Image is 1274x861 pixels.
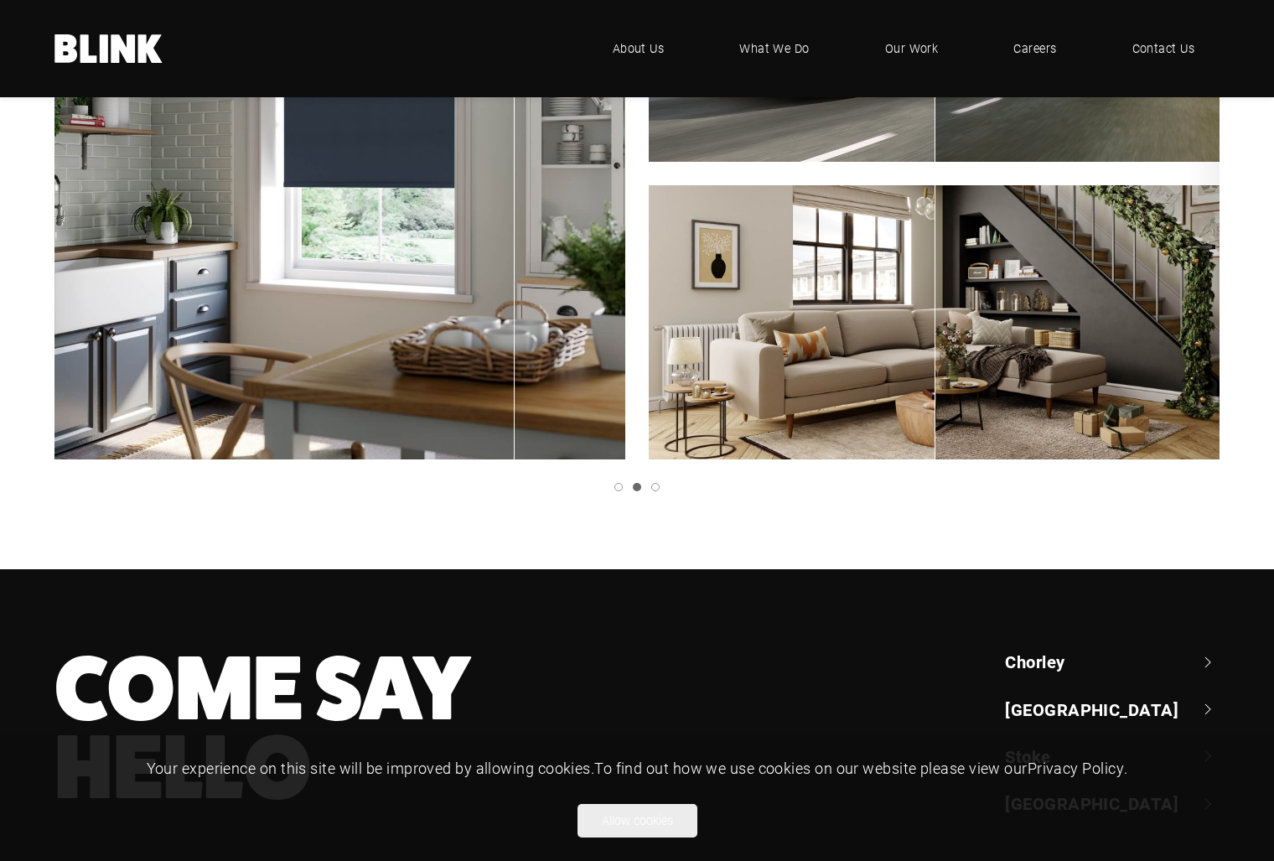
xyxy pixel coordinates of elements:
[1132,39,1195,58] span: Contact Us
[885,39,939,58] span: Our Work
[588,23,690,74] a: About Us
[649,186,1220,463] img: Product Alternatives in fixed scene
[1028,758,1124,778] a: Privacy Policy
[633,483,641,491] a: Slide 2
[613,39,665,58] span: About Us
[577,804,697,838] button: Allow cookies
[651,483,660,491] a: Slide 3
[1005,698,1220,721] a: [GEOGRAPHIC_DATA]
[1005,650,1220,673] a: Chorley
[54,650,744,807] h3: Come Say Hello
[988,23,1081,74] a: Careers
[614,483,623,491] a: Slide 1
[1013,39,1056,58] span: Careers
[54,34,163,63] a: Home
[1107,23,1220,74] a: Contact Us
[147,758,1128,778] span: Your experience on this site will be improved by allowing cookies. To find out how we use cookies...
[860,23,964,74] a: Our Work
[714,23,835,74] a: What We Do
[739,39,810,58] span: What We Do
